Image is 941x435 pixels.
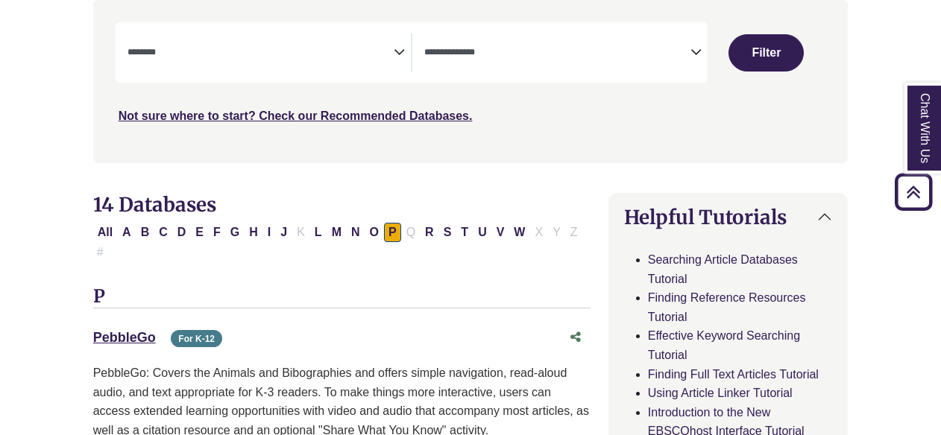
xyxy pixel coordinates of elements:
[648,368,819,381] a: Finding Full Text Articles Tutorial
[154,223,172,242] button: Filter Results C
[93,330,156,345] a: PebbleGo
[561,323,591,352] button: Share this database
[276,223,292,242] button: Filter Results J
[263,223,275,242] button: Filter Results I
[118,223,136,242] button: Filter Results A
[384,223,401,242] button: Filter Results P
[609,194,848,241] button: Helpful Tutorials
[365,223,383,242] button: Filter Results O
[648,329,800,361] a: Effective Keyword Searching Tutorial
[421,223,438,242] button: Filter Results R
[128,48,394,60] textarea: Search
[648,291,806,323] a: Finding Reference Resources Tutorial
[136,223,154,242] button: Filter Results B
[191,223,208,242] button: Filter Results E
[473,223,491,242] button: Filter Results U
[327,223,346,242] button: Filter Results M
[424,48,690,60] textarea: Search
[648,387,793,399] a: Using Article Linker Tutorial
[209,223,225,242] button: Filter Results F
[245,223,262,242] button: Filter Results H
[226,223,244,242] button: Filter Results G
[93,223,117,242] button: All
[93,192,216,217] span: 14 Databases
[648,253,798,285] a: Searching Article Databases Tutorial
[171,330,222,347] span: For K-12
[173,223,191,242] button: Filter Results D
[890,182,937,202] a: Back to Top
[439,223,456,242] button: Filter Results S
[93,286,591,308] h3: P
[93,225,584,258] div: Alpha-list to filter by first letter of database name
[492,223,509,242] button: Filter Results V
[728,34,804,72] button: Submit for Search Results
[456,223,473,242] button: Filter Results T
[119,109,473,122] a: Not sure where to start? Check our Recommended Databases.
[310,223,327,242] button: Filter Results L
[347,223,365,242] button: Filter Results N
[509,223,529,242] button: Filter Results W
